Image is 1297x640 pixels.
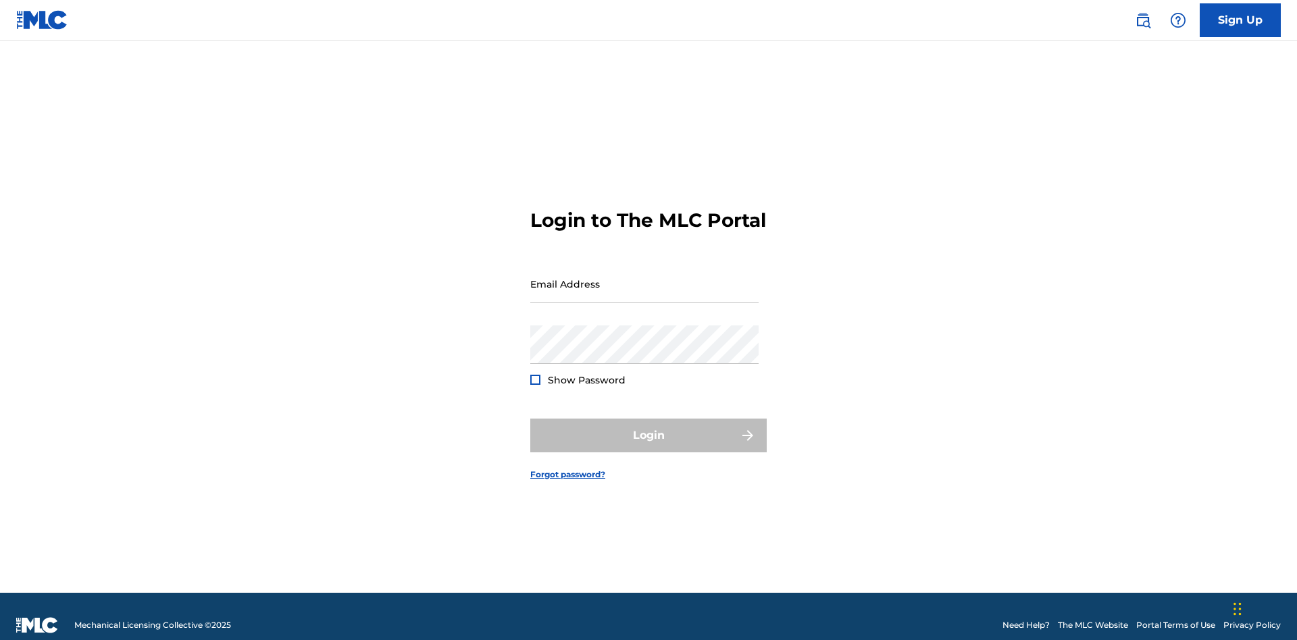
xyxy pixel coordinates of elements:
[1129,7,1156,34] a: Public Search
[1200,3,1281,37] a: Sign Up
[1234,589,1242,629] div: Drag
[1058,619,1128,631] a: The MLC Website
[16,10,68,30] img: MLC Logo
[1136,619,1215,631] a: Portal Terms of Use
[1165,7,1192,34] div: Help
[1002,619,1050,631] a: Need Help?
[1229,575,1297,640] iframe: Chat Widget
[548,374,626,386] span: Show Password
[1135,12,1151,28] img: search
[16,617,58,633] img: logo
[530,469,605,481] a: Forgot password?
[74,619,231,631] span: Mechanical Licensing Collective © 2025
[1223,619,1281,631] a: Privacy Policy
[530,209,766,232] h3: Login to The MLC Portal
[1170,12,1186,28] img: help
